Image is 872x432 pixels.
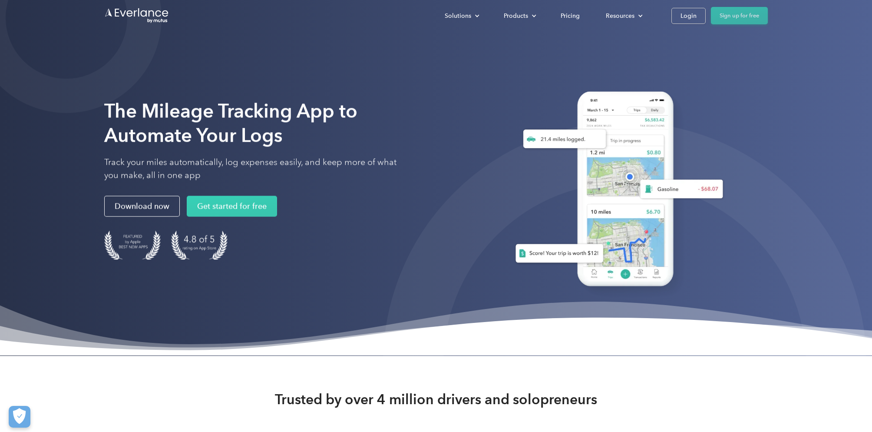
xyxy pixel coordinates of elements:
div: Login [680,10,697,21]
a: Download now [104,196,180,217]
div: Resources [606,10,634,21]
img: 4.9 out of 5 stars on the app store [171,231,228,260]
a: Login [671,8,706,24]
strong: Trusted by over 4 million drivers and solopreneurs [275,391,597,408]
div: Solutions [445,10,471,21]
img: Everlance, mileage tracker app, expense tracking app [502,83,730,299]
div: Pricing [561,10,580,21]
a: Pricing [552,8,588,23]
strong: The Mileage Tracking App to Automate Your Logs [104,100,357,147]
p: Track your miles automatically, log expenses easily, and keep more of what you make, all in one app [104,156,408,182]
a: Sign up for free [711,7,768,24]
div: Solutions [436,8,486,23]
a: Go to homepage [104,7,169,24]
div: Resources [597,8,650,23]
div: Products [504,10,528,21]
button: Cookies Settings [9,406,30,428]
img: Badge for Featured by Apple Best New Apps [104,231,161,260]
div: Products [495,8,543,23]
a: Get started for free [187,196,277,217]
